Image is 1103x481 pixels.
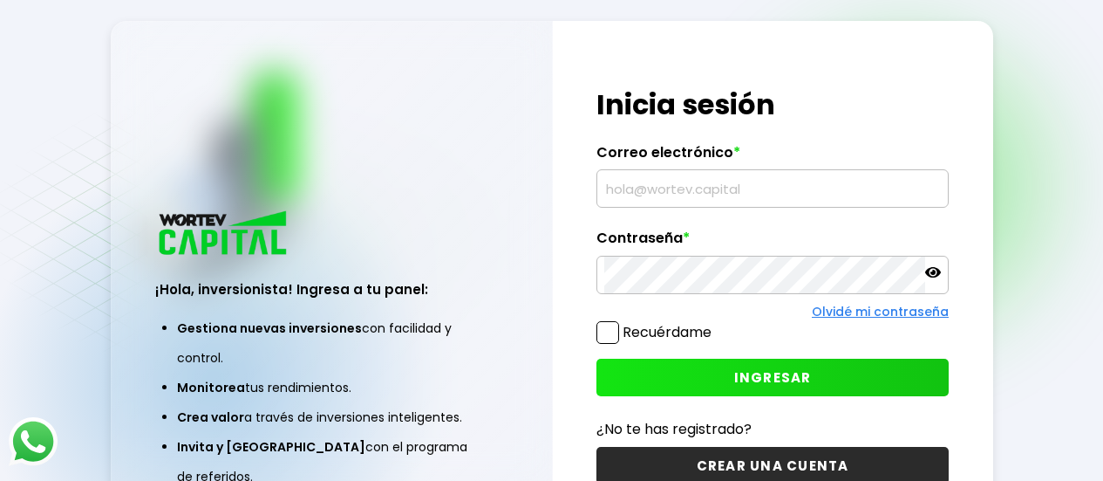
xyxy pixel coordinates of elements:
span: INGRESAR [734,368,812,387]
h3: ¡Hola, inversionista! Ingresa a tu panel: [155,279,507,299]
label: Contraseña [596,230,949,256]
img: logos_whatsapp-icon.242b2217.svg [9,417,58,466]
button: INGRESAR [596,359,949,396]
span: Crea valor [177,409,244,426]
h1: Inicia sesión [596,84,949,126]
p: ¿No te has registrado? [596,418,949,440]
li: a través de inversiones inteligentes. [177,402,486,432]
span: Monitorea [177,379,245,396]
li: con facilidad y control. [177,313,486,373]
li: tus rendimientos. [177,373,486,402]
a: Olvidé mi contraseña [812,303,949,320]
span: Gestiona nuevas inversiones [177,320,362,337]
img: logo_wortev_capital [155,209,293,260]
label: Correo electrónico [596,144,949,170]
input: hola@wortev.capital [604,170,941,207]
label: Recuérdame [623,322,712,342]
span: Invita y [GEOGRAPHIC_DATA] [177,438,365,456]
